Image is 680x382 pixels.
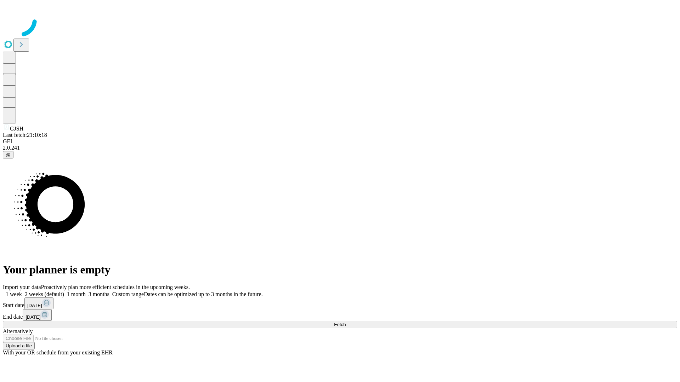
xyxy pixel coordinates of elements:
[3,297,677,309] div: Start date
[10,126,23,132] span: GJSH
[334,322,346,327] span: Fetch
[3,309,677,321] div: End date
[3,328,33,334] span: Alternatively
[3,151,13,158] button: @
[6,152,11,157] span: @
[6,291,22,297] span: 1 week
[3,263,677,276] h1: Your planner is empty
[23,309,52,321] button: [DATE]
[112,291,144,297] span: Custom range
[67,291,86,297] span: 1 month
[3,132,47,138] span: Last fetch: 21:10:18
[144,291,262,297] span: Dates can be optimized up to 3 months in the future.
[27,303,42,308] span: [DATE]
[3,342,35,349] button: Upload a file
[25,314,40,320] span: [DATE]
[3,284,41,290] span: Import your data
[24,297,53,309] button: [DATE]
[3,349,113,355] span: With your OR schedule from your existing EHR
[89,291,109,297] span: 3 months
[41,284,190,290] span: Proactively plan more efficient schedules in the upcoming weeks.
[3,145,677,151] div: 2.0.241
[25,291,64,297] span: 2 weeks (default)
[3,321,677,328] button: Fetch
[3,138,677,145] div: GEI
